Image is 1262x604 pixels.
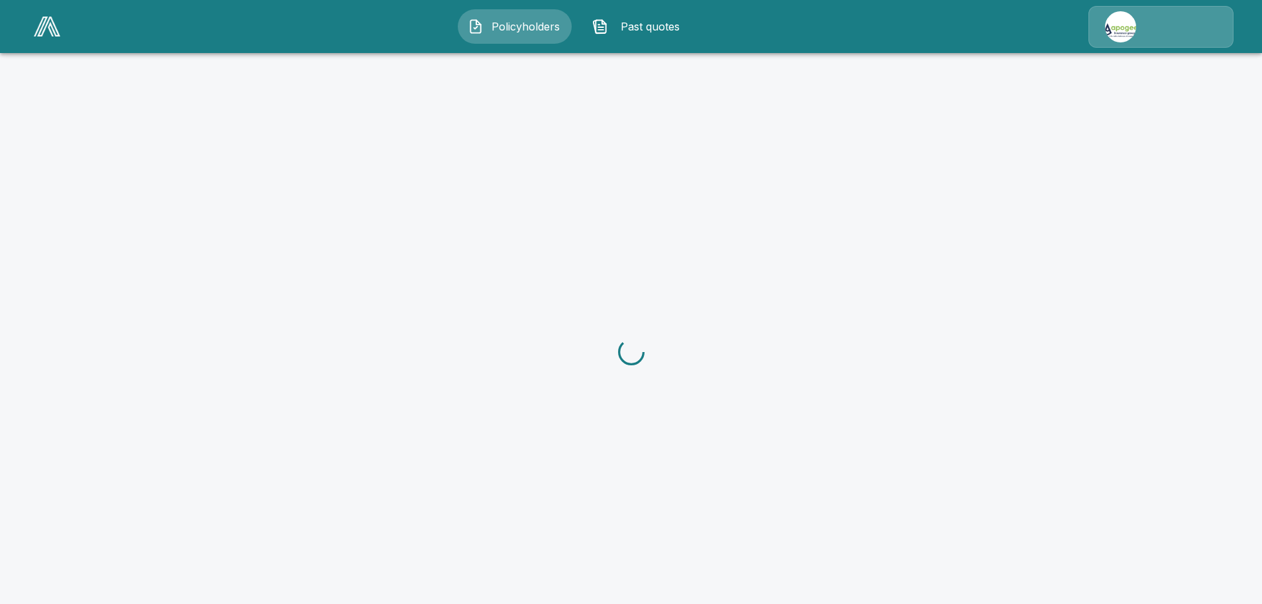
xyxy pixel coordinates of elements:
span: Past quotes [613,19,686,34]
button: Policyholders IconPolicyholders [458,9,572,44]
img: AA Logo [34,17,60,36]
span: Policyholders [489,19,562,34]
img: Policyholders Icon [468,19,484,34]
button: Past quotes IconPast quotes [582,9,696,44]
img: Past quotes Icon [592,19,608,34]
